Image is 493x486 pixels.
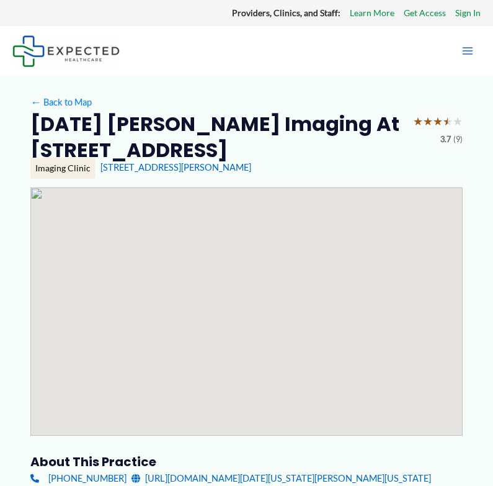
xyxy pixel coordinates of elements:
[350,5,394,21] a: Learn More
[100,162,251,173] a: [STREET_ADDRESS][PERSON_NAME]
[453,111,463,132] span: ★
[440,132,451,147] span: 3.7
[12,35,120,67] img: Expected Healthcare Logo - side, dark font, small
[443,111,453,132] span: ★
[453,132,463,147] span: (9)
[30,158,95,179] div: Imaging Clinic
[30,111,403,163] h2: [DATE] [PERSON_NAME] Imaging at [STREET_ADDRESS]
[30,97,42,108] span: ←
[455,5,481,21] a: Sign In
[30,94,92,110] a: ←Back to Map
[433,111,443,132] span: ★
[423,111,433,132] span: ★
[455,38,481,64] button: Main menu toggle
[404,5,446,21] a: Get Access
[30,454,463,470] h3: About this practice
[413,111,423,132] span: ★
[232,7,340,18] strong: Providers, Clinics, and Staff:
